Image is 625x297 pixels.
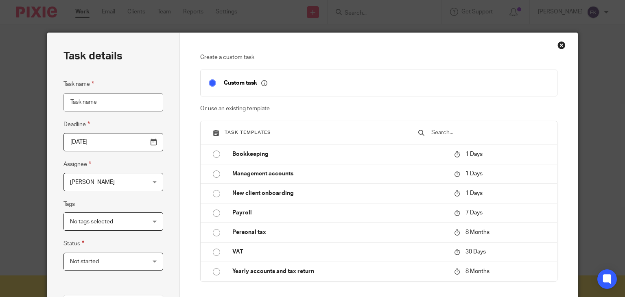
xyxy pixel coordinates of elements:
p: Management accounts [232,170,446,178]
p: Bookkeeping [232,150,446,158]
span: Task templates [225,130,271,135]
span: Not started [70,259,99,264]
span: 30 Days [465,249,486,255]
p: Custom task [224,79,267,87]
p: Or use an existing template [200,105,557,113]
span: 7 Days [465,210,483,216]
p: Create a custom task [200,53,557,61]
span: [PERSON_NAME] [70,179,115,185]
p: Yearly accounts and tax return [232,267,446,275]
div: Close this dialog window [557,41,566,49]
h2: Task details [63,49,122,63]
p: Payroll [232,209,446,217]
label: Tags [63,200,75,208]
input: Pick a date [63,133,163,151]
p: Personal tax [232,228,446,236]
span: No tags selected [70,219,113,225]
span: 8 Months [465,229,490,235]
p: New client onboarding [232,189,446,197]
input: Task name [63,93,163,111]
span: 1 Days [465,171,483,177]
p: VAT [232,248,446,256]
input: Search... [431,128,549,137]
span: 1 Days [465,190,483,196]
span: 1 Days [465,151,483,157]
label: Deadline [63,120,90,129]
label: Status [63,239,84,248]
label: Assignee [63,159,91,169]
span: 8 Months [465,269,490,275]
label: Task name [63,79,94,89]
